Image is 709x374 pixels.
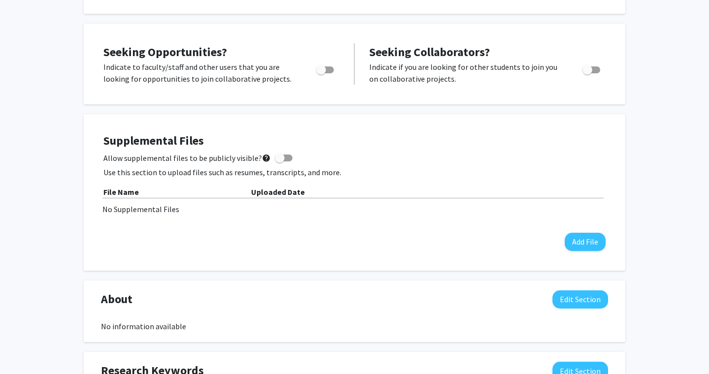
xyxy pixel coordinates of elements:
[101,290,132,308] span: About
[312,61,339,76] div: Toggle
[103,152,271,164] span: Allow supplemental files to be publicly visible?
[251,187,305,197] b: Uploaded Date
[369,44,490,60] span: Seeking Collaborators?
[579,61,606,76] div: Toggle
[101,320,608,332] div: No information available
[103,166,606,178] p: Use this section to upload files such as resumes, transcripts, and more.
[369,61,564,85] p: Indicate if you are looking for other students to join you on collaborative projects.
[103,61,297,85] p: Indicate to faculty/staff and other users that you are looking for opportunities to join collabor...
[103,134,606,148] h4: Supplemental Files
[565,233,606,251] button: Add File
[262,152,271,164] mat-icon: help
[552,290,608,309] button: Edit About
[7,330,42,367] iframe: Chat
[103,44,227,60] span: Seeking Opportunities?
[102,203,607,215] div: No Supplemental Files
[103,187,139,197] b: File Name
